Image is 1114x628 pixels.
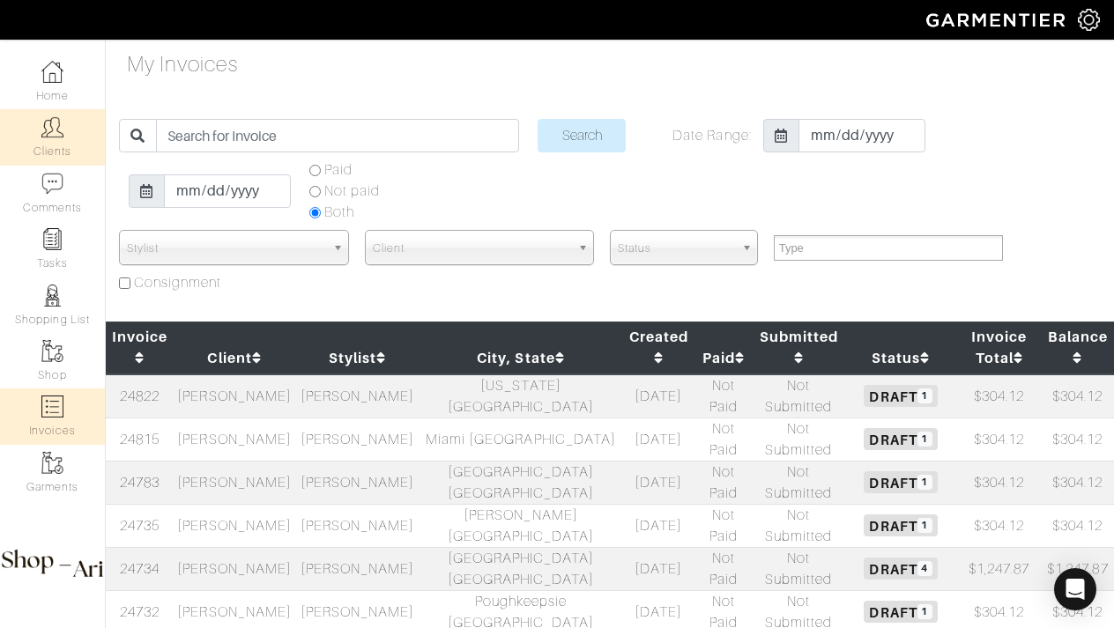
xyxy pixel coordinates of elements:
a: 24783 [120,475,160,491]
a: Paid [702,350,745,366]
a: Invoice [112,329,167,366]
td: [DATE] [623,547,694,590]
span: Draft [864,558,937,579]
label: Date Range: [672,125,752,146]
td: Not Submitted [753,461,845,504]
label: Paid [324,159,353,181]
span: Status [618,231,734,266]
label: Consignment [134,272,222,293]
td: Not Submitted [753,547,845,590]
img: stylists-icon-eb353228a002819b7ec25b43dbf5f0378dd9e0616d9560372ff212230b889e62.png [41,284,63,307]
td: [PERSON_NAME] [174,374,296,418]
span: 1 [917,475,932,490]
td: Not Paid [694,417,753,461]
img: dashboard-icon-dbcd8f5a0b271acd01030246c82b418ddd0df26cd7fceb0bd07c9910d44c42f6.png [41,61,63,83]
img: garments-icon-b7da505a4dc4fd61783c78ac3ca0ef83fa9d6f193b1c9dc38574b1d14d53ca28.png [41,340,63,362]
a: Client [207,350,261,366]
label: Not paid [324,181,380,202]
div: Open Intercom Messenger [1054,568,1096,610]
td: $304.12 [1042,374,1114,418]
td: [DATE] [623,504,694,547]
span: Draft [864,385,937,406]
span: Stylist [127,231,325,266]
a: Balance [1048,329,1108,366]
td: $304.12 [957,461,1042,504]
a: Invoice Total [971,329,1027,366]
label: Both [324,202,354,223]
input: Search for Invoice [156,119,519,152]
img: clients-icon-6bae9207a08558b7cb47a8932f037763ab4055f8c8b6bfacd5dc20c3e0201464.png [41,116,63,138]
span: Draft [864,514,937,536]
span: Client [373,231,571,266]
span: Draft [864,471,937,492]
img: reminder-icon-8004d30b9f0a5d33ae49ab947aed9ed385cf756f9e5892f1edd6e32f2345188e.png [41,228,63,250]
td: Not Submitted [753,504,845,547]
td: Not Paid [694,547,753,590]
td: $304.12 [1042,504,1114,547]
td: [PERSON_NAME] [296,417,419,461]
td: Not Submitted [753,374,845,418]
td: [GEOGRAPHIC_DATA] [GEOGRAPHIC_DATA] [419,547,623,590]
h4: My Invoices [127,52,239,78]
a: 24732 [120,604,160,620]
td: $304.12 [957,504,1042,547]
a: Status [872,350,930,366]
td: Not Paid [694,504,753,547]
td: Not Paid [694,374,753,418]
td: [PERSON_NAME] [296,374,419,418]
td: [PERSON_NAME] [296,504,419,547]
td: [DATE] [623,374,694,418]
td: [US_STATE][GEOGRAPHIC_DATA] [419,374,623,418]
img: gear-icon-white-bd11855cb880d31180b6d7d6211b90ccbf57a29d726f0c71d8c61bd08dd39cc2.png [1078,9,1100,31]
td: [PERSON_NAME] [GEOGRAPHIC_DATA] [419,504,623,547]
span: 4 [917,561,932,576]
td: [PERSON_NAME] [296,461,419,504]
td: Not Paid [694,461,753,504]
span: 1 [917,604,932,619]
td: [PERSON_NAME] [174,461,296,504]
td: $304.12 [1042,461,1114,504]
span: 1 [917,518,932,533]
span: Draft [864,601,937,622]
td: [PERSON_NAME] [174,547,296,590]
a: Created [629,329,688,366]
td: $304.12 [957,374,1042,418]
a: 24822 [120,388,160,404]
td: [GEOGRAPHIC_DATA] [GEOGRAPHIC_DATA] [419,461,623,504]
td: $1,247.87 [1042,547,1114,590]
td: [DATE] [623,461,694,504]
span: 1 [917,432,932,447]
a: 24815 [120,432,160,447]
td: [PERSON_NAME] [296,547,419,590]
td: Not Submitted [753,417,845,461]
span: Draft [864,428,937,449]
td: Miami [GEOGRAPHIC_DATA] [419,417,623,461]
a: 24734 [120,561,160,577]
td: $1,247.87 [957,547,1042,590]
td: [DATE] [623,417,694,461]
img: comment-icon-a0a6a9ef722e966f86d9cbdc48e553b5cf19dbc54f86b18d962a5391bc8f6eb6.png [41,173,63,195]
a: Stylist [329,350,386,366]
td: [PERSON_NAME] [174,417,296,461]
td: [PERSON_NAME] [174,504,296,547]
td: $304.12 [1042,417,1114,461]
input: Search [538,119,626,152]
td: $304.12 [957,417,1042,461]
img: orders-icon-0abe47150d42831381b5fb84f609e132dff9fe21cb692f30cb5eec754e2cba89.png [41,395,63,417]
img: garmentier-logo-header-white-b43fb05a5012e4ada735d5af1a66efaba907eab6374d6393d1fbf88cb4ef424d.png [917,4,1078,35]
img: garments-icon-b7da505a4dc4fd61783c78ac3ca0ef83fa9d6f193b1c9dc38574b1d14d53ca28.png [41,452,63,474]
a: City, State [477,350,565,366]
a: 24735 [120,518,160,534]
span: 1 [917,388,932,403]
a: Submitted [760,329,838,366]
